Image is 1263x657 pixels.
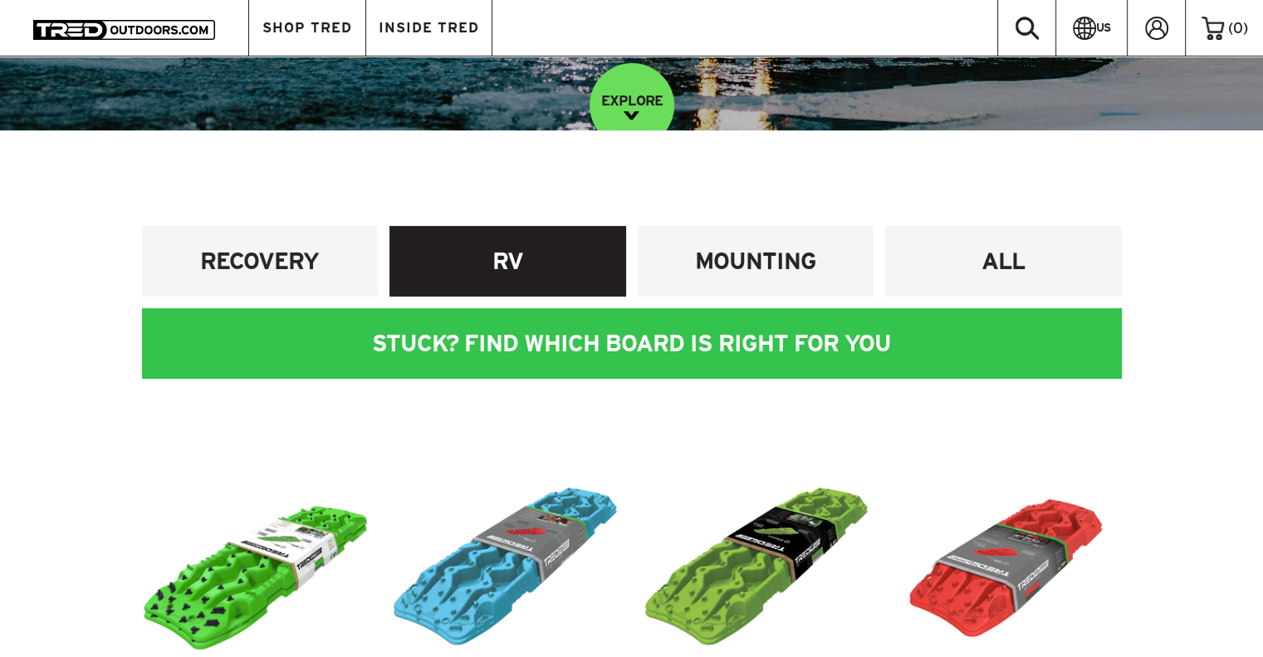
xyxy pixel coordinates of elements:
[590,63,674,148] a: EXPLORE
[379,21,479,35] span: INSIDE TRED
[624,111,639,120] img: down-image
[1228,21,1248,36] span: ( )
[142,226,379,297] a: RECOVERY
[262,21,352,35] span: SHOP TRED
[154,246,366,277] h4: RECOVERY
[650,246,862,277] h4: MOUNTING
[638,226,874,297] a: MOUNTING
[885,226,1122,297] a: ALL
[389,226,626,297] a: RV
[33,20,215,40] img: TRED Outdoors America
[142,308,1122,379] div: STUCK? FIND WHICH BOARD IS RIGHT FOR YOU
[898,246,1109,277] h4: ALL
[402,246,614,277] h4: RV
[1202,17,1224,40] img: cart-icon
[1233,20,1243,36] span: 0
